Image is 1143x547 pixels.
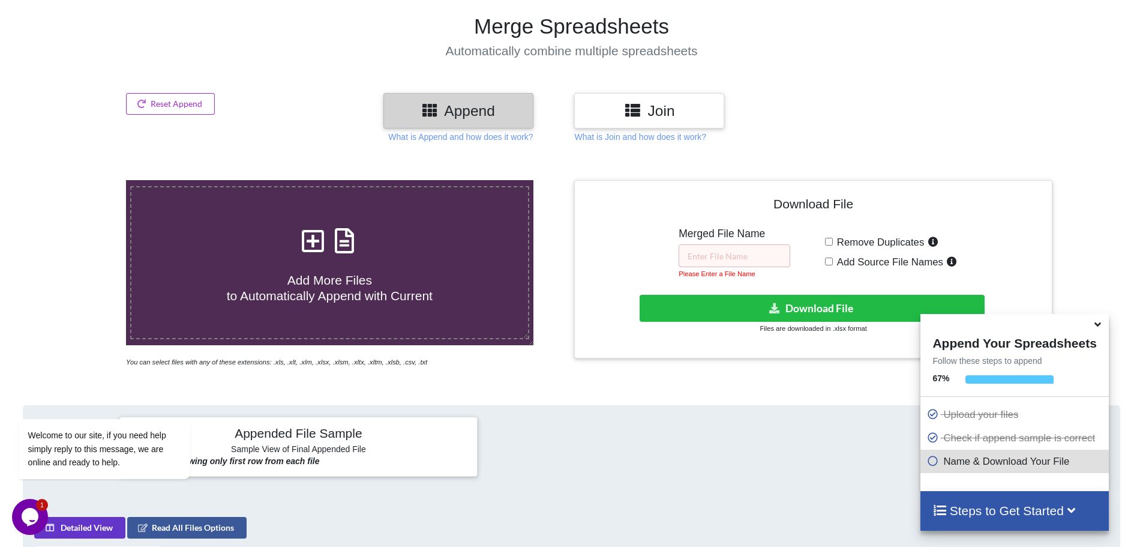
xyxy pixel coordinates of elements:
h3: Join [583,102,715,119]
p: What is Join and how does it work? [574,131,706,143]
button: Download File [640,295,985,322]
p: Check if append sample is correct [926,431,1105,446]
span: Remove Duplicates [833,237,925,248]
button: Detailed View [34,517,125,539]
i: You can select files with any of these extensions: .xls, .xlt, .xlm, .xlsx, .xlsm, .xltx, .xltm, ... [126,358,427,366]
p: Name & Download Your File [926,454,1105,469]
span: Add Source File Names [833,256,943,268]
p: Follow these steps to append [920,355,1108,367]
p: Upload your files [926,407,1105,422]
h4: Appended File Sample [128,426,469,443]
span: Add More Files to Automatically Append with Current [227,273,433,302]
button: Reset Append [126,93,215,115]
button: Read All Files Options [127,517,247,539]
h6: Sample View of Final Appended File [128,444,469,456]
b: 67 % [932,373,949,383]
small: Files are downloaded in .xlsx format [760,325,866,332]
h5: Merged File Name [679,228,790,240]
small: Please Enter a File Name [679,270,755,277]
h4: Append Your Spreadsheets [920,333,1108,351]
p: What is Append and how does it work? [388,131,533,143]
input: Enter File Name [679,244,790,267]
iframe: chat widget [12,351,228,493]
h4: Download File [583,189,1043,223]
b: Showing only first row from each file [173,456,320,466]
iframe: chat widget [12,499,50,535]
h3: Append [392,102,524,119]
h4: Steps to Get Started [932,503,1096,518]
